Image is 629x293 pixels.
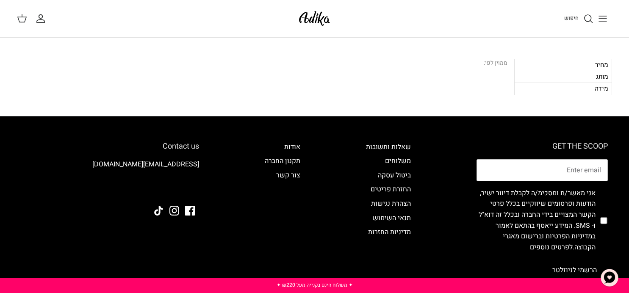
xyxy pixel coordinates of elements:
h6: GET THE SCOOP [477,142,608,151]
a: Tiktok [154,206,163,216]
a: משלוחים [385,156,411,166]
input: Email [477,159,608,181]
div: ממוין לפי: [484,59,507,68]
img: Adika IL [296,8,333,28]
div: מידה [514,83,612,94]
img: Adika IL [176,183,199,194]
h6: Contact us [21,142,199,151]
a: חיפוש [564,14,593,24]
div: מותג [514,71,612,83]
a: תנאי השימוש [373,213,411,223]
div: Secondary navigation [357,142,419,281]
div: מחיר [514,59,612,71]
a: החשבון שלי [36,14,49,24]
a: אודות [284,142,300,152]
a: לפרטים נוספים [530,242,573,252]
a: Instagram [169,206,179,216]
button: הרשמי לניוזלטר [541,260,608,281]
a: Facebook [185,206,195,216]
a: צור קשר [276,170,300,180]
a: הצהרת נגישות [371,199,411,209]
a: ביטול עסקה [378,170,411,180]
a: מדיניות החזרות [368,227,411,237]
a: תקנון החברה [265,156,300,166]
a: [EMAIL_ADDRESS][DOMAIN_NAME] [92,159,199,169]
button: Toggle menu [593,9,612,28]
a: ✦ משלוח חינם בקנייה מעל ₪220 ✦ [277,281,353,289]
label: אני מאשר/ת ומסכימ/ה לקבלת דיוור ישיר, הודעות ופרסומים שיווקיים בכלל פרטי הקשר המצויים בידי החברה ... [477,188,596,253]
div: Secondary navigation [256,142,309,281]
a: החזרת פריטים [371,184,411,194]
button: צ'אט [597,265,622,290]
span: חיפוש [564,14,579,22]
a: שאלות ותשובות [366,142,411,152]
